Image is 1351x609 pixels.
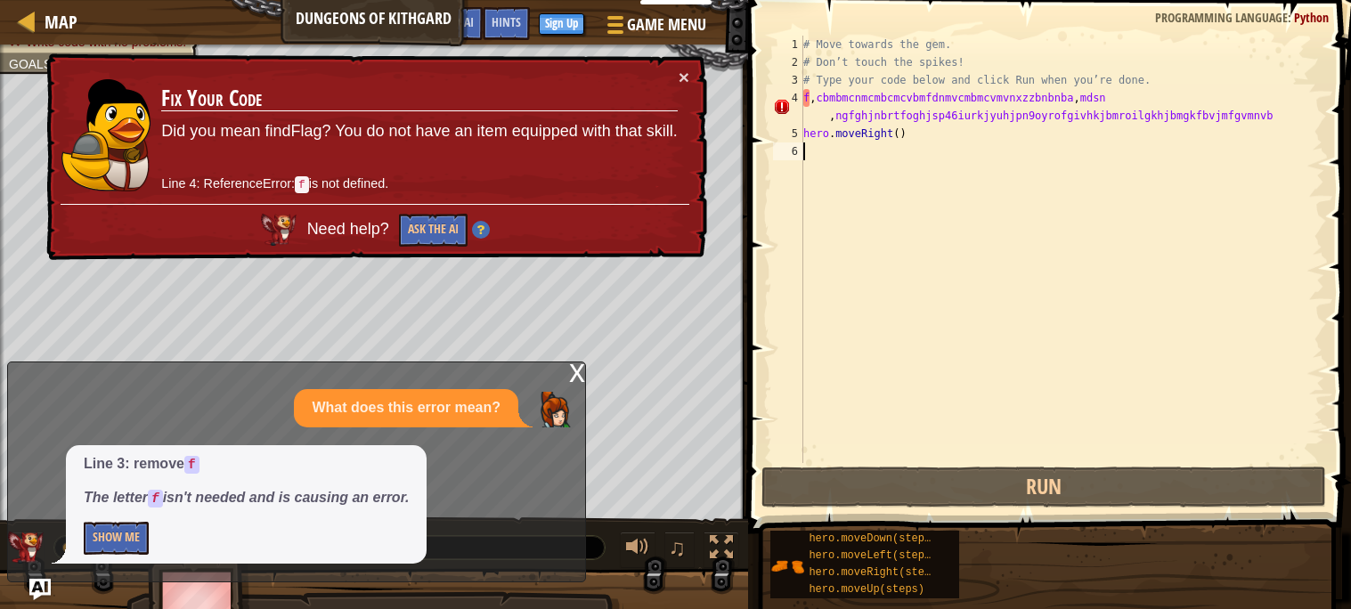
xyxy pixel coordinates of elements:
[444,13,474,30] span: Ask AI
[312,398,501,418] p: What does this error mean?
[773,125,803,142] div: 5
[809,549,937,562] span: hero.moveLeft(steps)
[161,172,678,198] p: Line 4: ReferenceError: is not defined.
[45,10,77,34] span: Map
[809,532,937,545] span: hero.moveDown(steps)
[435,7,483,40] button: Ask AI
[305,219,392,238] span: Need help?
[809,566,943,579] span: hero.moveRight(steps)
[620,532,655,568] button: Adjust volume
[1155,9,1288,26] span: Programming language
[84,490,409,505] em: The letter isn't needed and is causing an error.
[809,583,924,596] span: hero.moveUp(steps)
[539,13,584,35] button: Sign Up
[29,579,51,600] button: Ask AI
[8,532,44,564] img: AI
[492,13,521,30] span: Hints
[397,214,466,248] button: Ask the AI
[61,76,152,189] img: duck_ida.png
[569,362,585,380] div: x
[84,522,149,555] button: Show Me
[471,223,489,240] img: Hint
[162,84,679,115] h3: Fix Your Code
[773,89,803,125] div: 4
[664,532,695,568] button: ♫
[773,71,803,89] div: 3
[1294,9,1329,26] span: Python
[259,213,295,246] img: AI
[773,36,803,53] div: 1
[627,13,706,37] span: Game Menu
[761,467,1326,507] button: Run
[704,532,739,568] button: Toggle fullscreen
[36,10,77,34] a: Map
[294,175,308,192] code: f
[184,456,199,474] code: f
[162,118,679,147] p: Did you mean findFlag? You do not have an item equipped with that skill.
[9,57,52,71] span: Goals
[148,490,163,507] code: f
[84,454,409,475] p: Line 3: remove
[773,53,803,71] div: 2
[770,549,804,583] img: portrait.png
[1288,9,1294,26] span: :
[593,7,717,49] button: Game Menu
[680,71,691,90] button: ×
[668,534,686,561] span: ♫
[773,142,803,160] div: 6
[536,392,572,427] img: Player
